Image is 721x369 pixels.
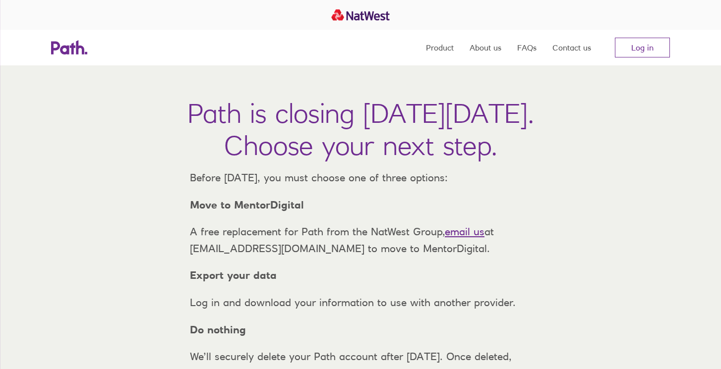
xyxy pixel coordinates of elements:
[552,30,591,65] a: Contact us
[190,323,246,336] strong: Do nothing
[190,269,277,281] strong: Export your data
[182,294,539,311] p: Log in and download your information to use with another provider.
[182,169,539,186] p: Before [DATE], you must choose one of three options:
[182,223,539,257] p: A free replacement for Path from the NatWest Group, at [EMAIL_ADDRESS][DOMAIN_NAME] to move to Me...
[187,97,534,161] h1: Path is closing [DATE][DATE]. Choose your next step.
[517,30,537,65] a: FAQs
[615,38,670,57] a: Log in
[445,225,484,238] a: email us
[426,30,454,65] a: Product
[190,199,304,211] strong: Move to MentorDigital
[470,30,501,65] a: About us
